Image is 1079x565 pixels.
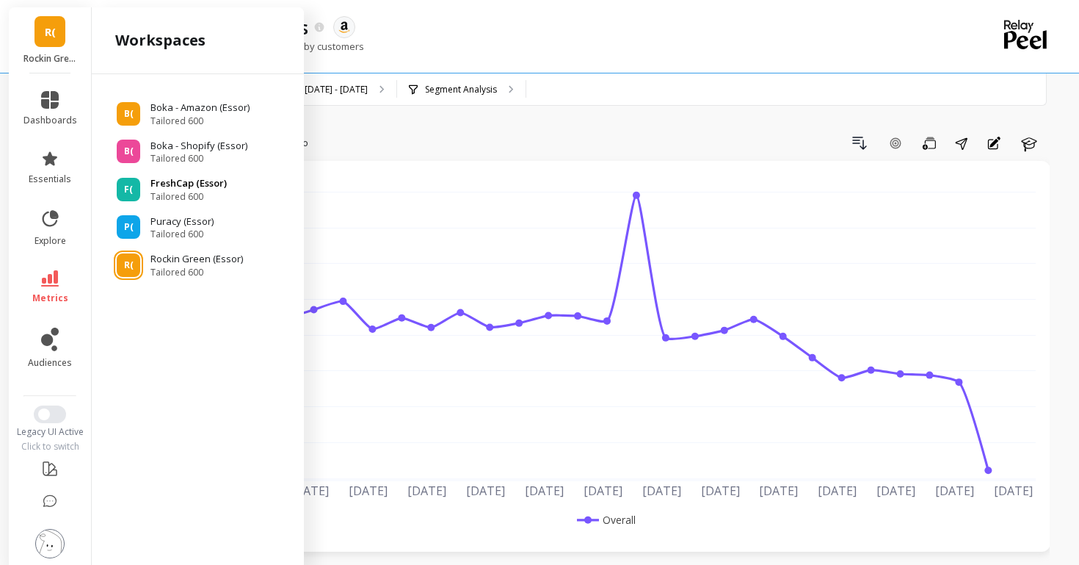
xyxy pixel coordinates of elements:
[124,108,134,120] span: B(
[9,441,92,453] div: Click to switch
[150,191,227,203] span: Tailored 600
[124,184,133,195] span: F(
[150,267,243,278] span: Tailored 600
[150,215,214,229] p: Puracy (Essor)
[150,252,243,267] p: Rockin Green (Essor)
[150,139,247,154] p: Boka - Shopify (Essor)
[28,357,72,369] span: audiences
[338,21,351,34] img: api.amazon.svg
[425,84,497,96] p: Segment Analysis
[150,101,250,115] p: Boka - Amazon (Essor)
[150,176,227,191] p: FreshCap (Essor)
[124,259,134,271] span: R(
[35,529,65,558] img: profile picture
[34,406,66,423] button: Switch to New UI
[29,173,71,185] span: essentials
[150,115,250,127] span: Tailored 600
[23,115,77,126] span: dashboards
[34,235,66,247] span: explore
[32,292,68,304] span: metrics
[124,145,134,157] span: B(
[23,53,77,65] p: Rockin Green (Essor)
[124,221,134,233] span: P(
[45,24,56,40] span: R(
[150,228,214,240] span: Tailored 600
[115,30,206,51] h2: workspaces
[150,153,247,165] span: Tailored 600
[9,426,92,438] div: Legacy UI Active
